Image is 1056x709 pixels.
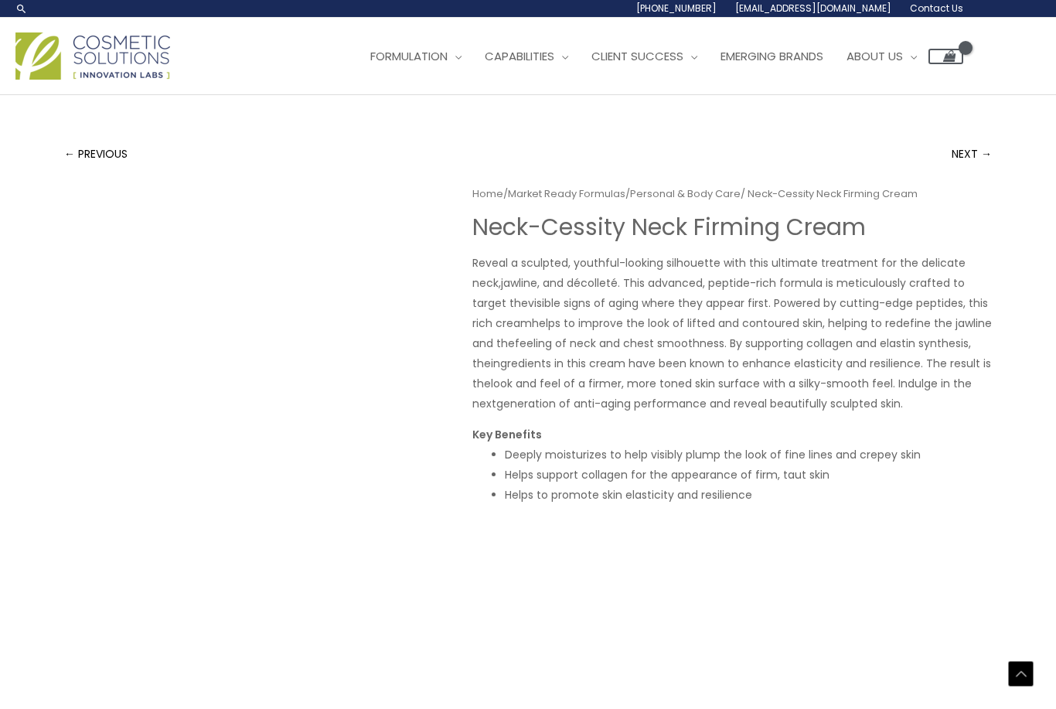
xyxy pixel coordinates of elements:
a: NEXT → [952,138,992,169]
span: Capabilities [485,48,554,64]
a: Personal & Body Care [630,186,741,201]
h1: Neck-Cessity Neck Firming Cream [472,213,992,241]
a: Formulation [359,33,473,80]
a: Capabilities [473,33,580,80]
span: Client Success [591,48,683,64]
a: Home [472,186,503,201]
strong: Key Benefits [472,427,542,442]
span: ingredients in this cream have been known to enhance elasticity and resilience. The result is the [472,356,991,391]
span: Formulation [370,48,448,64]
span: visible signs of aging where they appear first. Powered by cutting-edge peptides, this rich cream [472,295,988,331]
span: Reveal a sculpted, youthful-looking silhouette with this ultimate treatment for the delicate neck, [472,255,966,291]
li: Deeply moisturizes to help visibly plump the look of fine lines and crepey skin [505,445,992,465]
a: Emerging Brands [709,33,835,80]
a: Search icon link [15,2,28,15]
span: look and feel of a firmer, more toned skin surface with a silky-smooth feel. Indulge in the next [472,376,972,411]
nav: Site Navigation [347,33,963,80]
span: helps to improve the look of lifted and contoured skin, helping to redefine the jawline and the [472,315,992,351]
span: [EMAIL_ADDRESS][DOMAIN_NAME] [735,2,891,15]
li: Helps to promote skin elasticity and resilience [505,485,992,505]
img: Neck-Cessity Neck Firming Cream [64,185,435,665]
li: Helps support collagen for the appearance of firm, taut skin [505,465,992,485]
span: Emerging Brands [720,48,823,64]
a: Client Success [580,33,709,80]
span: jawline, and décolleté. This advanced, peptide-rich formula is meticulously crafted to target the [472,275,965,311]
a: View Shopping Cart, empty [928,49,963,64]
span: feeling of neck and chest smoothness. By supporting collagen and elastin synthesis, the [472,336,971,371]
a: Market Ready Formulas [508,186,625,201]
span: generation of anti-aging performance and reveal beautifully sculpted skin. [496,396,903,411]
nav: Breadcrumb [472,185,992,203]
span: Contact Us [910,2,963,15]
span: [PHONE_NUMBER] [636,2,717,15]
span: About Us [847,48,903,64]
a: ← PREVIOUS [64,138,128,169]
img: Cosmetic Solutions Logo [15,32,170,80]
a: About Us [835,33,928,80]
